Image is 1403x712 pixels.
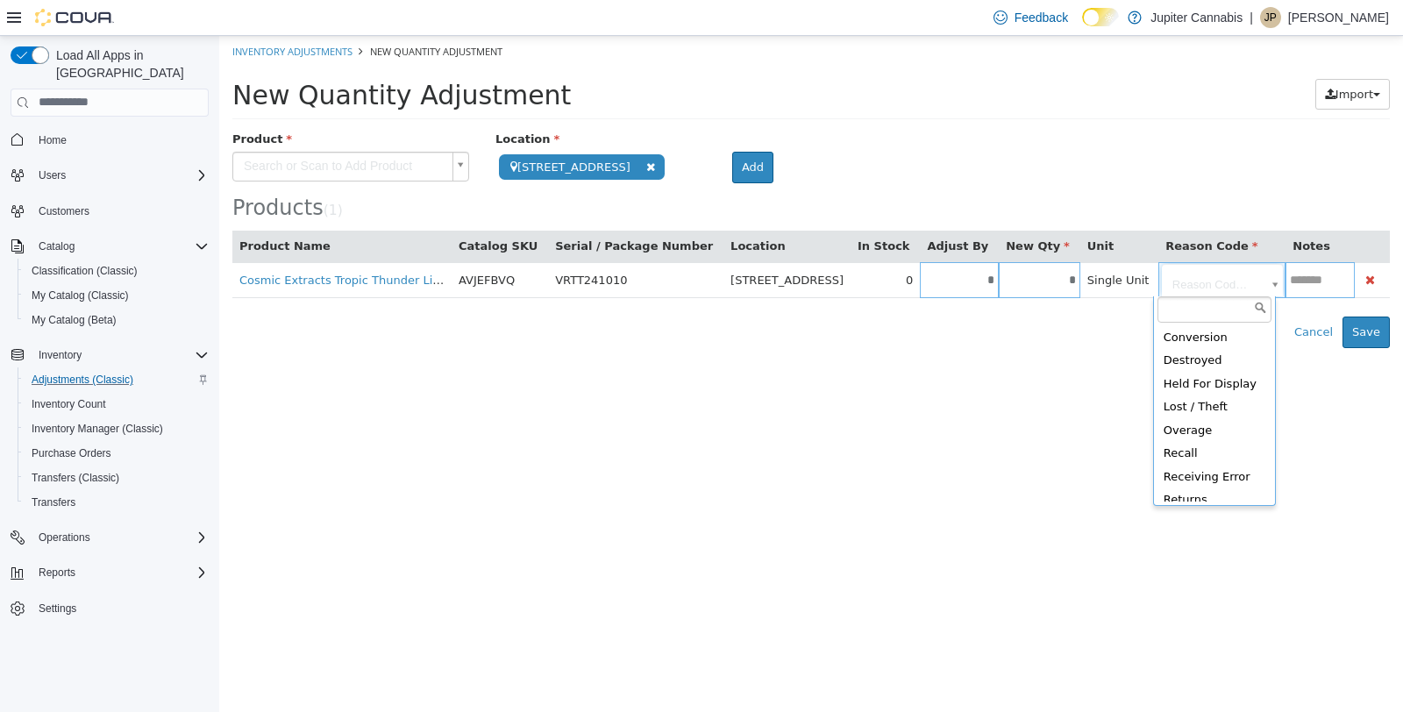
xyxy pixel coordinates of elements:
button: Operations [32,527,97,548]
a: My Catalog (Classic) [25,285,136,306]
span: Purchase Orders [32,446,111,460]
a: Inventory Manager (Classic) [25,418,170,439]
button: Inventory Count [18,392,216,417]
a: Transfers (Classic) [25,467,126,488]
span: Customers [32,200,209,222]
button: Catalog [4,234,216,259]
span: Transfers [32,495,75,509]
span: Customers [39,204,89,218]
button: Customers [4,198,216,224]
span: Inventory Count [32,397,106,411]
input: Dark Mode [1082,8,1119,26]
span: Inventory [39,348,82,362]
a: Home [32,130,74,151]
span: Users [32,165,209,186]
span: Operations [32,527,209,548]
a: Transfers [25,492,82,513]
div: Returns [938,452,1052,476]
span: Inventory Manager (Classic) [32,422,163,436]
button: My Catalog (Classic) [18,283,216,308]
p: Jupiter Cannabis [1150,7,1243,28]
span: Transfers [25,492,209,513]
span: Users [39,168,66,182]
span: Reports [32,562,209,583]
span: My Catalog (Classic) [32,288,129,303]
button: My Catalog (Beta) [18,308,216,332]
a: Adjustments (Classic) [25,369,140,390]
div: Jack P [1260,7,1281,28]
div: Overage [938,383,1052,407]
div: Receiving Error [938,430,1052,453]
span: Adjustments (Classic) [32,373,133,387]
button: Inventory [4,343,216,367]
span: Operations [39,530,90,545]
span: Load All Apps in [GEOGRAPHIC_DATA] [49,46,209,82]
span: JP [1264,7,1277,28]
a: My Catalog (Beta) [25,310,124,331]
button: Inventory Manager (Classic) [18,417,216,441]
button: Inventory [32,345,89,366]
div: Conversion [938,290,1052,314]
span: Inventory Manager (Classic) [25,418,209,439]
button: Settings [4,595,216,621]
nav: Complex example [11,120,209,667]
span: Settings [32,597,209,619]
button: Reports [4,560,216,585]
span: Classification (Classic) [25,260,209,281]
span: Home [32,129,209,151]
a: Settings [32,598,83,619]
button: Users [32,165,73,186]
span: Feedback [1015,9,1068,26]
span: Reports [39,566,75,580]
span: Inventory [32,345,209,366]
span: Adjustments (Classic) [25,369,209,390]
button: Transfers [18,490,216,515]
button: Catalog [32,236,82,257]
span: Settings [39,602,76,616]
a: Customers [32,201,96,222]
button: Adjustments (Classic) [18,367,216,392]
span: Inventory Count [25,394,209,415]
a: Classification (Classic) [25,260,145,281]
span: My Catalog (Classic) [25,285,209,306]
button: Classification (Classic) [18,259,216,283]
span: Classification (Classic) [32,264,138,278]
span: My Catalog (Beta) [25,310,209,331]
span: My Catalog (Beta) [32,313,117,327]
a: Purchase Orders [25,443,118,464]
button: Operations [4,525,216,550]
div: Lost / Theft [938,360,1052,383]
div: Recall [938,406,1052,430]
button: Purchase Orders [18,441,216,466]
p: [PERSON_NAME] [1288,7,1389,28]
span: Catalog [32,236,209,257]
span: Purchase Orders [25,443,209,464]
span: Catalog [39,239,75,253]
button: Transfers (Classic) [18,466,216,490]
p: | [1250,7,1253,28]
div: Held For Display [938,337,1052,360]
div: Destroyed [938,313,1052,337]
span: Transfers (Classic) [25,467,209,488]
button: Users [4,163,216,188]
span: Dark Mode [1082,26,1083,27]
span: Transfers (Classic) [32,471,119,485]
span: Home [39,133,67,147]
button: Home [4,127,216,153]
img: Cova [35,9,114,26]
a: Inventory Count [25,394,113,415]
button: Reports [32,562,82,583]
